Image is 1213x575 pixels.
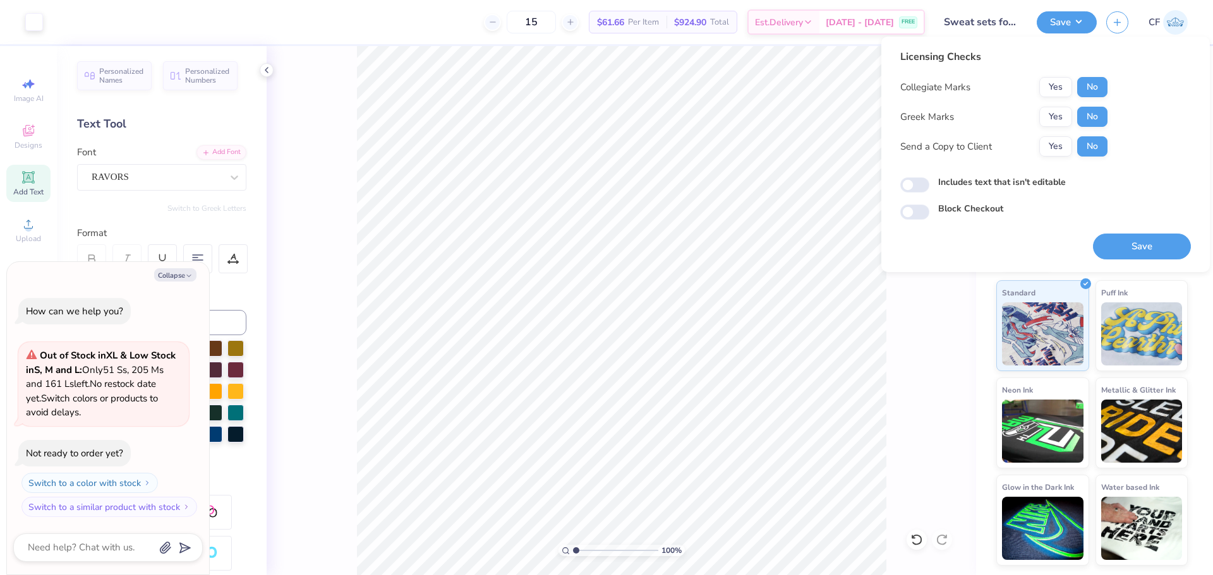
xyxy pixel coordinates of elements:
span: Metallic & Glitter Ink [1101,383,1176,396]
button: Yes [1039,107,1072,127]
strong: & Low Stock in S, M and L : [26,349,176,376]
span: Only 51 Ss, 205 Ms and 161 Ls left. Switch colors or products to avoid delays. [26,349,176,418]
button: Save [1037,11,1097,33]
div: Add Font [196,145,246,160]
strong: Out of Stock in XL [40,349,120,362]
span: CF [1149,15,1160,30]
label: Includes text that isn't editable [938,175,1066,189]
button: Switch to Greek Letters [167,203,246,213]
span: Upload [16,234,41,244]
div: Format [77,226,248,240]
img: Neon Ink [1002,400,1083,463]
div: Licensing Checks [900,49,1107,64]
div: How can we help you? [26,305,123,317]
span: Personalized Numbers [185,67,230,85]
span: Glow in the Dark Ink [1002,480,1074,494]
button: Yes [1039,77,1072,97]
span: Puff Ink [1101,286,1128,299]
span: Image AI [14,93,44,104]
span: Designs [15,140,42,150]
button: Save [1093,234,1191,259]
img: Metallic & Glitter Ink [1101,400,1183,463]
span: Est. Delivery [755,16,803,29]
span: Total [710,16,729,29]
span: Standard [1002,286,1035,299]
button: No [1077,107,1107,127]
span: No restock date yet. [26,377,156,405]
img: Water based Ink [1101,497,1183,560]
span: FREE [902,18,915,27]
div: Text Tool [77,116,246,133]
span: [DATE] - [DATE] [826,16,894,29]
a: CF [1149,10,1188,35]
img: Switch to a color with stock [143,479,151,487]
label: Font [77,145,96,160]
span: $924.90 [674,16,706,29]
img: Cholo Fernandez [1163,10,1188,35]
button: Collapse [154,268,196,282]
span: $61.66 [597,16,624,29]
span: Water based Ink [1101,480,1159,494]
button: No [1077,136,1107,157]
div: Not ready to order yet? [26,447,123,459]
div: Collegiate Marks [900,80,970,95]
div: Greek Marks [900,110,954,124]
img: Glow in the Dark Ink [1002,497,1083,560]
span: Per Item [628,16,659,29]
button: Switch to a color with stock [21,473,158,493]
span: Personalized Names [99,67,144,85]
button: Switch to a similar product with stock [21,497,197,517]
span: Add Text [13,187,44,197]
span: Neon Ink [1002,383,1033,396]
button: No [1077,77,1107,97]
img: Puff Ink [1101,302,1183,365]
input: Untitled Design [934,9,1027,35]
span: 100 % [661,545,682,556]
label: Block Checkout [938,202,1003,215]
img: Switch to a similar product with stock [183,503,190,511]
div: Send a Copy to Client [900,139,992,154]
button: Yes [1039,136,1072,157]
input: – – [507,11,556,33]
img: Standard [1002,302,1083,365]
